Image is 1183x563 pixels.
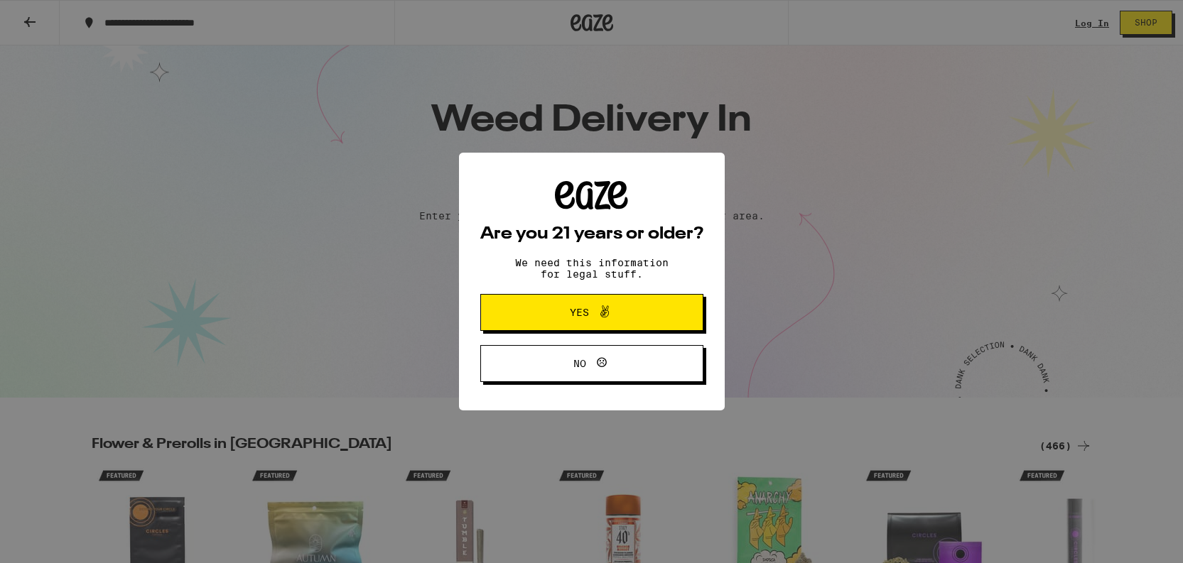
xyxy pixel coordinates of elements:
[480,226,703,243] h2: Are you 21 years or older?
[570,307,589,317] span: Yes
[480,294,703,331] button: Yes
[480,345,703,382] button: No
[573,359,586,368] span: No
[503,257,681,280] p: We need this information for legal stuff.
